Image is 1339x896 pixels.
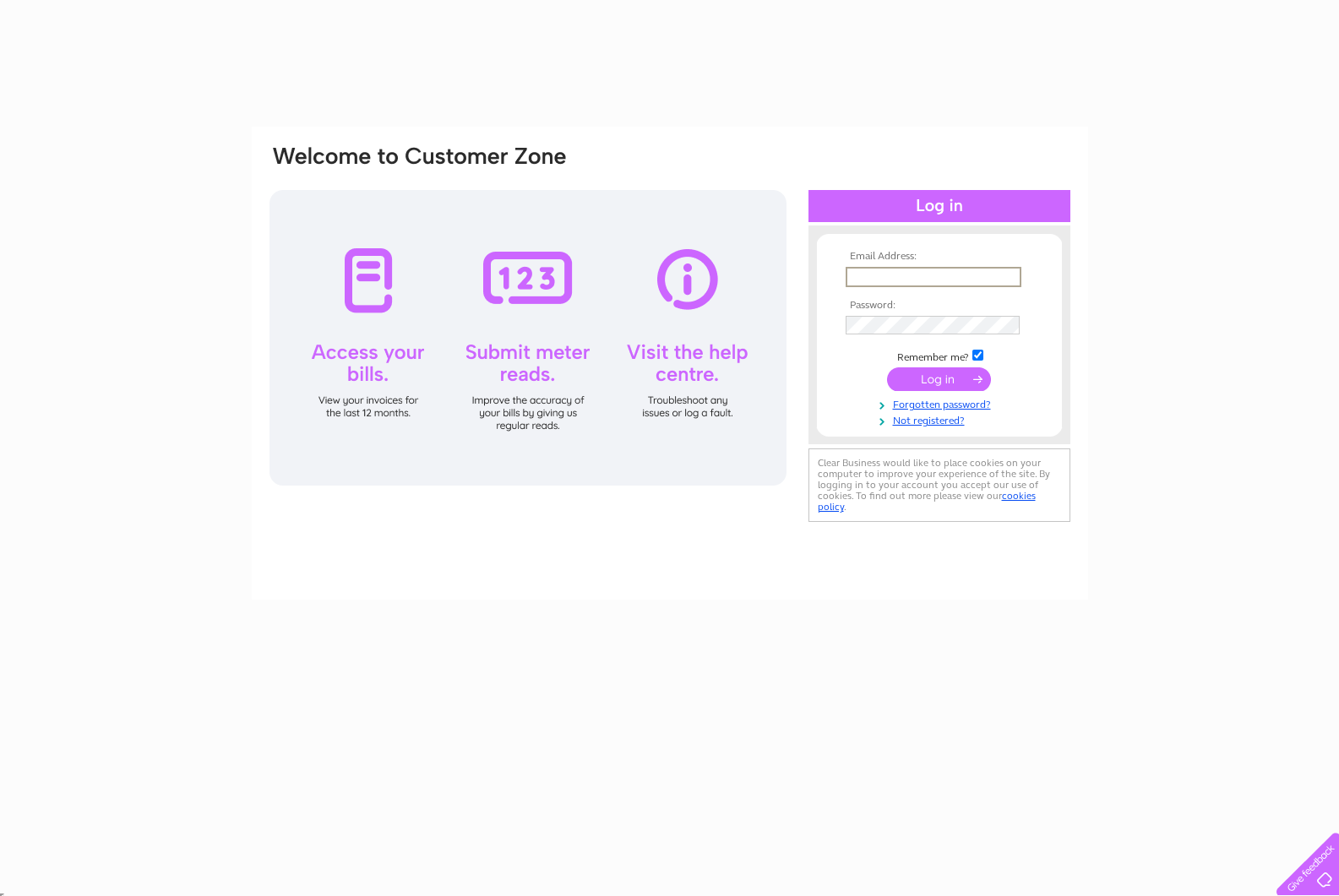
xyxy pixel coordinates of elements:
[846,395,1037,411] a: Forgotten password?
[818,490,1036,513] a: cookies policy
[841,251,1037,263] th: Email Address:
[808,448,1070,522] div: Clear Business would like to place cookies on your computer to improve your experience of the sit...
[887,367,991,391] input: Submit
[841,347,1037,364] td: Remember me?
[846,411,1037,427] a: Not registered?
[841,300,1037,312] th: Password:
